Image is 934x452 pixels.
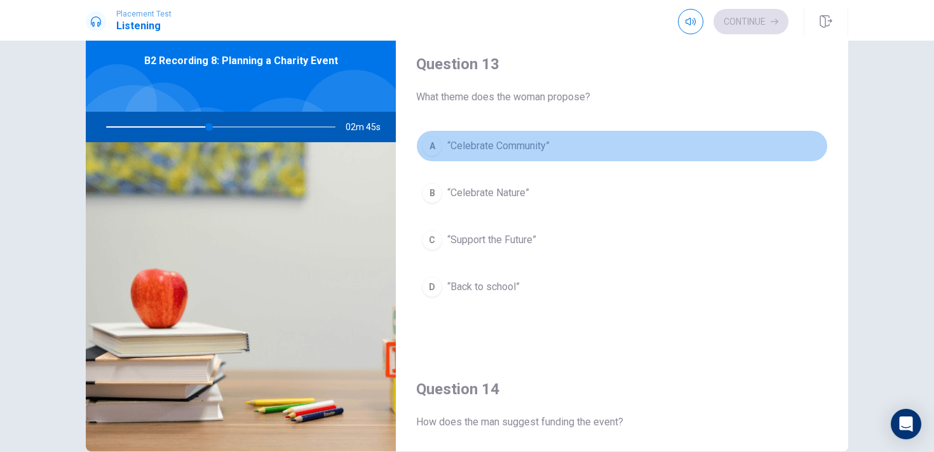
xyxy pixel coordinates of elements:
[447,279,520,295] span: “Back to school”
[116,18,172,34] h1: Listening
[416,271,828,303] button: D“Back to school”
[416,54,828,74] h4: Question 13
[447,138,550,154] span: “Celebrate Community”
[422,230,442,250] div: C
[416,90,828,105] span: What theme does the woman propose?
[891,409,921,439] div: Open Intercom Messenger
[447,185,529,201] span: “Celebrate Nature”
[416,224,828,256] button: C“Support the Future”
[447,232,536,248] span: “Support the Future”
[422,277,442,297] div: D
[116,10,172,18] span: Placement Test
[422,183,442,203] div: B
[416,177,828,209] button: B“Celebrate Nature”
[416,379,828,399] h4: Question 14
[144,53,338,69] span: B2 Recording 8: Planning a Charity Event
[416,130,828,162] button: A“Celebrate Community”
[346,112,391,142] span: 02m 45s
[422,136,442,156] div: A
[86,142,396,451] img: B2 Recording 8: Planning a Charity Event
[416,415,828,430] span: How does the man suggest funding the event?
